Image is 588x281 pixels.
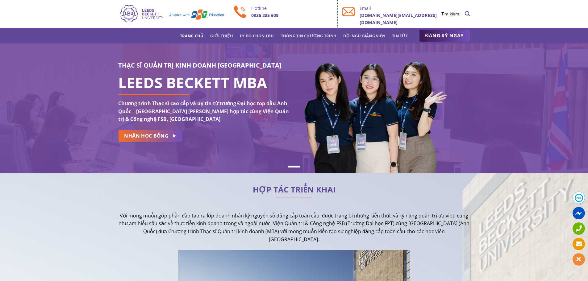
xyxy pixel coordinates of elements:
[118,100,289,122] strong: Chương trình Thạc sĩ cao cấp và uy tín từ trường Đại học top đầu Anh Quốc – [GEOGRAPHIC_DATA] [PE...
[441,10,461,17] li: Tìm kiếm:
[343,30,385,41] a: Đội ngũ giảng viên
[288,166,300,167] li: Page dot 1
[425,32,464,39] span: ĐĂNG KÝ NGAY
[251,12,278,18] b: 0936 235 609
[251,5,333,12] p: Hotline
[360,12,437,25] b: [DOMAIN_NAME][EMAIL_ADDRESS][DOMAIN_NAME]
[419,30,470,42] a: ĐĂNG KÝ NGAY
[240,30,274,41] a: Lý do chọn LBU
[360,5,441,12] p: Email
[124,132,168,140] span: NHẬN HỌC BỔNG
[118,130,182,142] a: NHẬN HỌC BỔNG
[118,212,470,243] p: Với mong muốn góp phần đào tạo ra lớp doanh nhân kỷ nguyên số đẳng cấp toàn cầu, được trang bị nh...
[392,30,408,41] a: Tin tức
[118,60,290,70] h3: THẠC SĨ QUẢN TRỊ KINH DOANH [GEOGRAPHIC_DATA]
[465,8,470,20] a: Search
[276,197,313,198] img: line-lbu.jpg
[180,30,203,41] a: Trang chủ
[210,30,233,41] a: Giới thiệu
[118,79,290,86] h1: LEEDS BECKETT MBA
[118,4,225,24] img: Thạc sĩ Quản trị kinh doanh Quốc tế
[281,30,337,41] a: Thông tin chương trình
[118,187,470,193] h2: HỢP TÁC TRIỂN KHAI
